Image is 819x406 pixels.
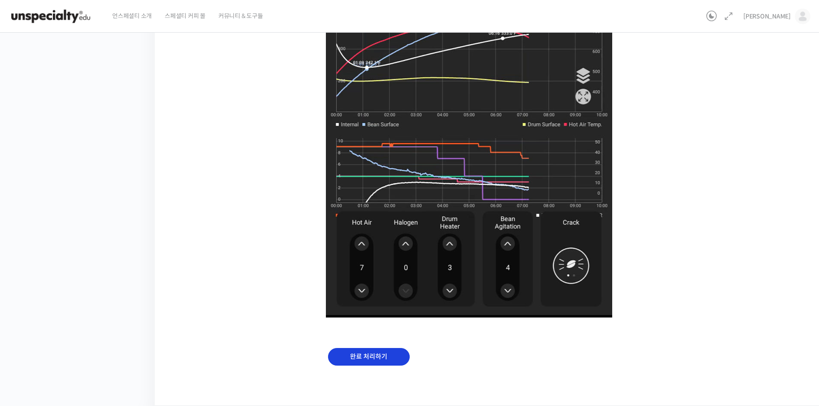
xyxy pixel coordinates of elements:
[111,272,165,294] a: 설정
[328,348,410,366] input: 완료 처리하기
[57,272,111,294] a: 대화
[79,286,89,293] span: 대화
[27,285,32,292] span: 홈
[3,272,57,294] a: 홈
[743,12,791,20] span: [PERSON_NAME]
[133,285,143,292] span: 설정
